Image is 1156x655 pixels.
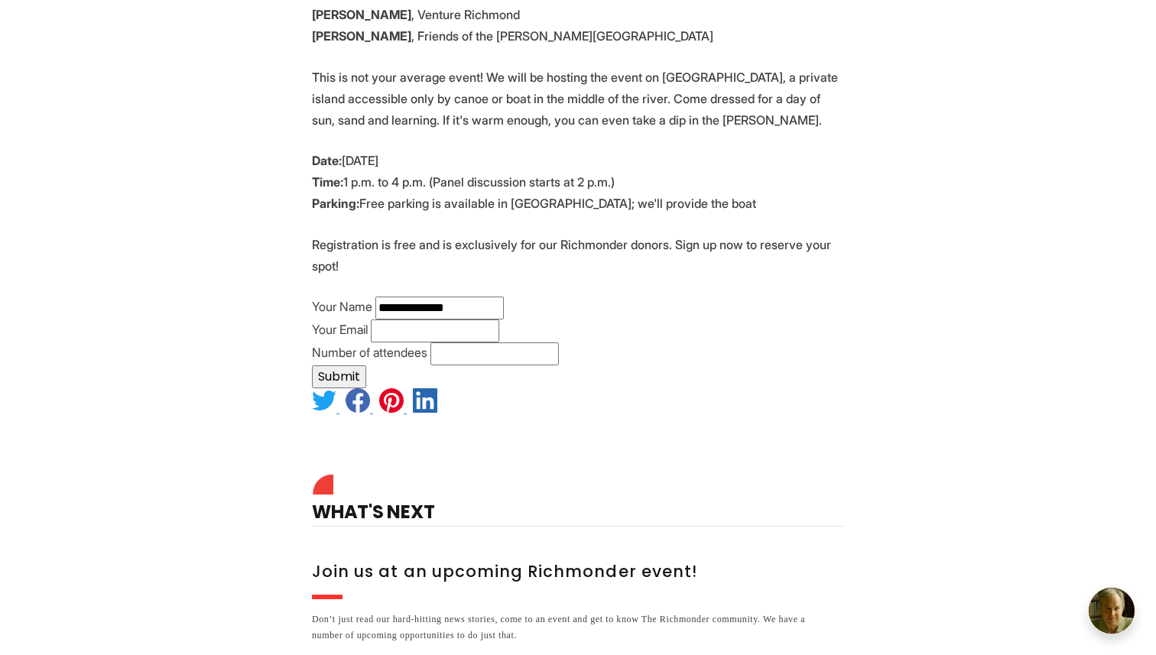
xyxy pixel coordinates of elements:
[312,365,366,388] button: Submit
[312,561,809,582] h3: Join us at an upcoming Richmonder event!
[312,66,844,131] p: This is not your average event! We will be hosting the event on [GEOGRAPHIC_DATA], a private isla...
[312,153,342,168] strong: Date:
[312,322,368,337] label: Your Email
[312,345,427,360] label: Number of attendees
[312,196,359,211] strong: Parking:
[1076,580,1156,655] iframe: portal-trigger
[312,478,844,527] h4: What's Next
[312,150,844,214] p: [DATE] 1 p.m. to 4 p.m. (Panel discussion starts at 2 p.m.) Free parking is available in [GEOGRAP...
[312,299,372,314] label: Your Name
[312,7,411,22] strong: [PERSON_NAME]
[312,611,809,644] div: Don’t just read our hard-hitting news stories, come to an event and get to know The Richmonder co...
[312,234,844,277] p: Registration is free and is exclusively for our Richmonder donors. Sign up now to reserve your spot!
[312,28,411,44] strong: [PERSON_NAME]
[312,174,343,190] strong: Time:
